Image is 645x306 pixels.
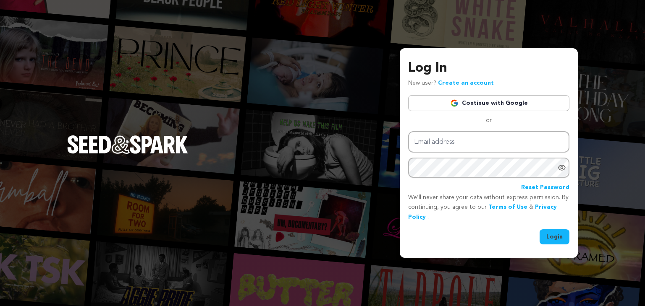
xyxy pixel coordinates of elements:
[558,163,566,172] a: Show password as plain text. Warning: this will display your password on the screen.
[408,95,569,111] a: Continue with Google
[521,183,569,193] a: Reset Password
[408,58,569,78] h3: Log In
[408,131,569,153] input: Email address
[67,135,188,171] a: Seed&Spark Homepage
[408,78,494,88] p: New user?
[450,99,459,107] img: Google logo
[438,80,494,86] a: Create an account
[408,193,569,223] p: We’ll never share your data without express permission. By continuing, you agree to our & .
[67,135,188,154] img: Seed&Spark Logo
[488,204,527,210] a: Terms of Use
[481,116,497,124] span: or
[540,229,569,244] button: Login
